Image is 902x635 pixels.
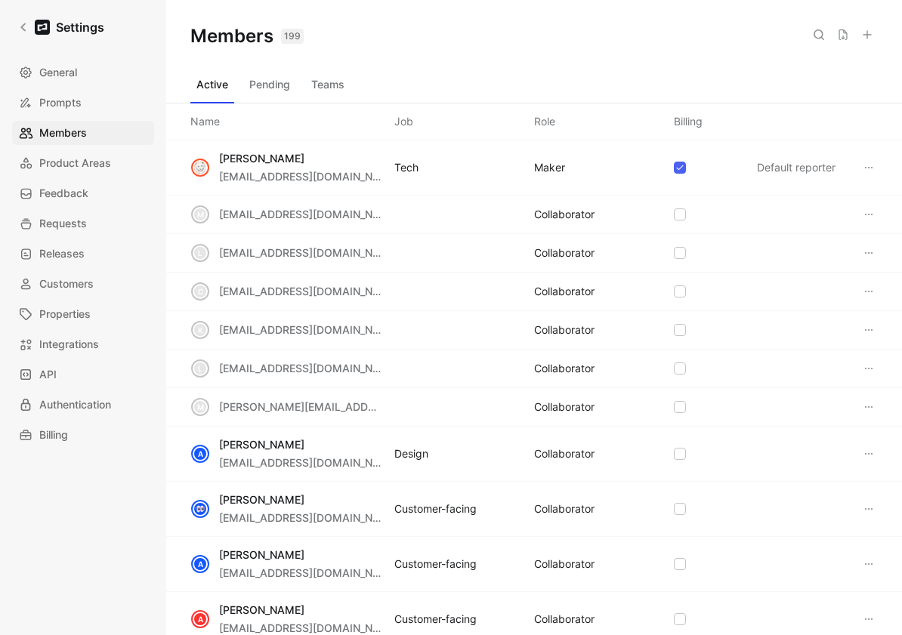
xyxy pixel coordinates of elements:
[12,272,154,296] a: Customers
[674,113,703,131] div: Billing
[534,500,595,518] div: COLLABORATOR
[534,159,565,177] div: MAKER
[534,610,595,628] div: COLLABORATOR
[39,275,94,293] span: Customers
[219,493,304,506] span: [PERSON_NAME]
[219,456,400,469] span: [EMAIL_ADDRESS][DOMAIN_NAME]
[534,398,595,416] div: COLLABORATOR
[193,207,208,222] div: m
[39,154,111,172] span: Product Areas
[219,621,400,634] span: [EMAIL_ADDRESS][DOMAIN_NAME]
[12,12,110,42] a: Settings
[12,60,154,85] a: General
[534,244,595,262] div: COLLABORATOR
[193,361,208,376] div: l
[39,63,77,82] span: General
[39,94,82,112] span: Prompts
[243,72,296,97] button: Pending
[394,159,419,177] div: Tech
[39,245,85,263] span: Releases
[219,323,400,336] span: [EMAIL_ADDRESS][DOMAIN_NAME]
[190,72,234,97] button: Active
[219,511,400,524] span: [EMAIL_ADDRESS][DOMAIN_NAME]
[219,400,570,413] span: [PERSON_NAME][EMAIL_ADDRESS][PERSON_NAME][DOMAIN_NAME]
[193,399,208,415] div: m
[190,24,304,48] h1: Members
[193,501,208,516] img: avatar
[219,285,400,297] span: [EMAIL_ADDRESS][DOMAIN_NAME]
[219,548,304,561] span: [PERSON_NAME]
[219,246,400,259] span: [EMAIL_ADDRESS][DOMAIN_NAME]
[12,242,154,266] a: Releases
[757,161,836,174] span: Default reporter
[12,121,154,145] a: Members
[39,184,88,202] span: Feedback
[39,426,68,444] span: Billing
[534,321,595,339] div: COLLABORATOR
[193,612,208,627] div: A
[219,438,304,451] span: [PERSON_NAME]
[12,211,154,236] a: Requests
[219,152,304,165] span: [PERSON_NAME]
[12,362,154,387] a: API
[12,423,154,447] a: Billing
[39,305,91,323] span: Properties
[219,603,304,616] span: [PERSON_NAME]
[12,181,154,205] a: Feedback
[394,500,477,518] div: Customer-facing
[219,566,400,579] span: [EMAIL_ADDRESS][DOMAIN_NAME]
[193,284,208,299] div: c
[193,160,208,175] img: avatar
[12,332,154,356] a: Integrations
[534,113,555,131] div: Role
[534,445,595,463] div: COLLABORATOR
[281,29,304,44] div: 199
[534,205,595,223] div: COLLABORATOR
[534,282,595,301] div: COLLABORATOR
[39,124,87,142] span: Members
[56,18,104,36] h1: Settings
[394,610,477,628] div: Customer-facing
[193,446,208,461] div: A
[534,359,595,378] div: COLLABORATOR
[12,393,154,417] a: Authentication
[12,302,154,326] a: Properties
[39,335,99,353] span: Integrations
[219,362,400,375] span: [EMAIL_ADDRESS][DOMAIN_NAME]
[219,170,400,183] span: [EMAIL_ADDRESS][DOMAIN_NAME]
[193,245,208,260] div: l
[39,214,87,233] span: Requests
[39,396,111,414] span: Authentication
[394,113,413,131] div: Job
[12,91,154,115] a: Prompts
[534,555,595,573] div: COLLABORATOR
[305,72,351,97] button: Teams
[39,365,57,384] span: API
[190,113,220,131] div: Name
[394,445,428,463] div: Design
[219,208,400,220] span: [EMAIL_ADDRESS][DOMAIN_NAME]
[193,322,208,338] div: k
[394,555,477,573] div: Customer-facing
[193,556,208,572] div: A
[12,151,154,175] a: Product Areas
